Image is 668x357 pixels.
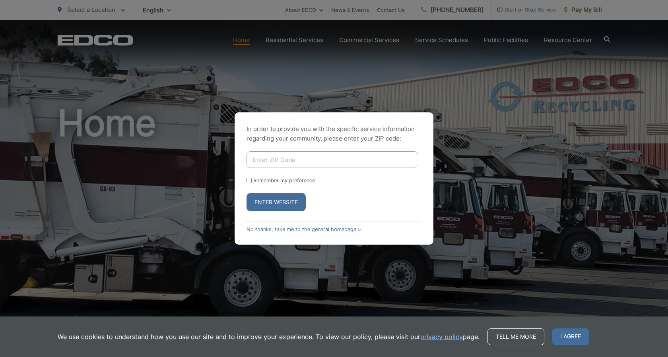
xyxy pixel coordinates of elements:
p: We use cookies to understand how you use our site and to improve your experience. To view our pol... [58,332,480,342]
a: Tell me more [487,328,544,345]
label: Remember my preference [253,178,315,183]
button: Enter Website [247,193,306,211]
a: No thanks, take me to the general homepage > [247,226,361,232]
span: I agree [552,328,589,345]
a: privacy policy [420,332,463,342]
input: Enter ZIP Code [247,151,418,168]
p: In order to provide you with the specific service information regarding your community, please en... [247,124,421,143]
